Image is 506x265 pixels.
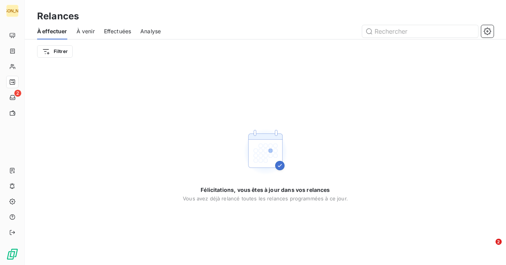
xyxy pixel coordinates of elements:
h3: Relances [37,9,79,23]
span: Effectuées [104,27,131,35]
span: 2 [14,90,21,97]
span: 2 [496,239,502,245]
span: Félicitations, vous êtes à jour dans vos relances [201,186,330,194]
div: [PERSON_NAME] [6,5,19,17]
span: Vous avez déjà relancé toutes les relances programmées à ce jour. [183,195,348,202]
span: Analyse [140,27,161,35]
iframe: Intercom live chat [480,239,498,257]
img: Logo LeanPay [6,248,19,260]
button: Filtrer [37,45,73,58]
input: Rechercher [362,25,478,38]
img: Empty state [241,127,290,177]
span: À venir [77,27,95,35]
span: À effectuer [37,27,67,35]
